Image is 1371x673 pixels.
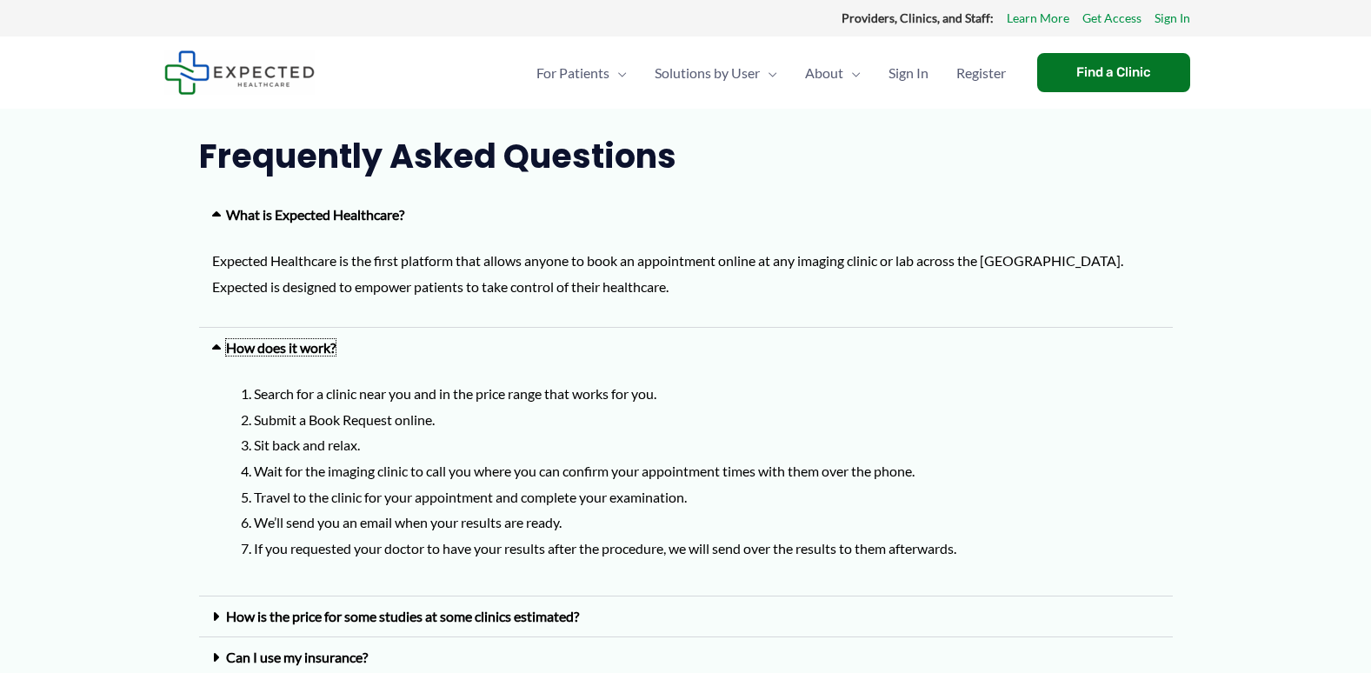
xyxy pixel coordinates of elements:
a: Get Access [1082,7,1141,30]
li: Search for a clinic near you and in the price range that works for you. [254,381,1160,407]
span: Menu Toggle [760,43,777,103]
a: Register [942,43,1020,103]
nav: Primary Site Navigation [522,43,1020,103]
li: Wait for the imaging clinic to call you where you can confirm your appointment times with them ov... [254,458,1160,484]
strong: Providers, Clinics, and Staff: [842,10,994,25]
a: Find a Clinic [1037,53,1190,92]
li: Sit back and relax. [254,432,1160,458]
a: Learn More [1007,7,1069,30]
h2: Frequently Asked Questions [199,135,1173,177]
a: For PatientsMenu Toggle [522,43,641,103]
a: Sign In [875,43,942,103]
div: How does it work? [199,328,1173,368]
li: We’ll send you an email when your results are ready. [254,510,1160,536]
div: What is Expected Healthcare? [199,195,1173,235]
span: Menu Toggle [609,43,627,103]
a: What is Expected Healthcare? [226,206,404,223]
li: Submit a Book Request online. [254,407,1160,433]
li: Travel to the clinic for your appointment and complete your examination. [254,484,1160,510]
span: Menu Toggle [843,43,861,103]
a: How does it work? [226,339,336,356]
span: About [805,43,843,103]
div: What is Expected Healthcare? [199,235,1173,327]
li: If you requested your doctor to have your results after the procedure, we will send over the resu... [254,536,1160,562]
span: Solutions by User [655,43,760,103]
div: How does it work? [199,368,1173,596]
a: Solutions by UserMenu Toggle [641,43,791,103]
a: Can I use my insurance? [226,649,368,665]
span: Expected Healthcare is the first platform that allows anyone to book an appointment online at any... [212,252,1123,295]
img: Expected Healthcare Logo - side, dark font, small [164,50,315,95]
a: How is the price for some studies at some clinics estimated? [226,608,579,624]
a: Sign In [1155,7,1190,30]
span: Register [956,43,1006,103]
a: AboutMenu Toggle [791,43,875,103]
span: For Patients [536,43,609,103]
div: How is the price for some studies at some clinics estimated? [199,596,1173,637]
span: Sign In [888,43,928,103]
